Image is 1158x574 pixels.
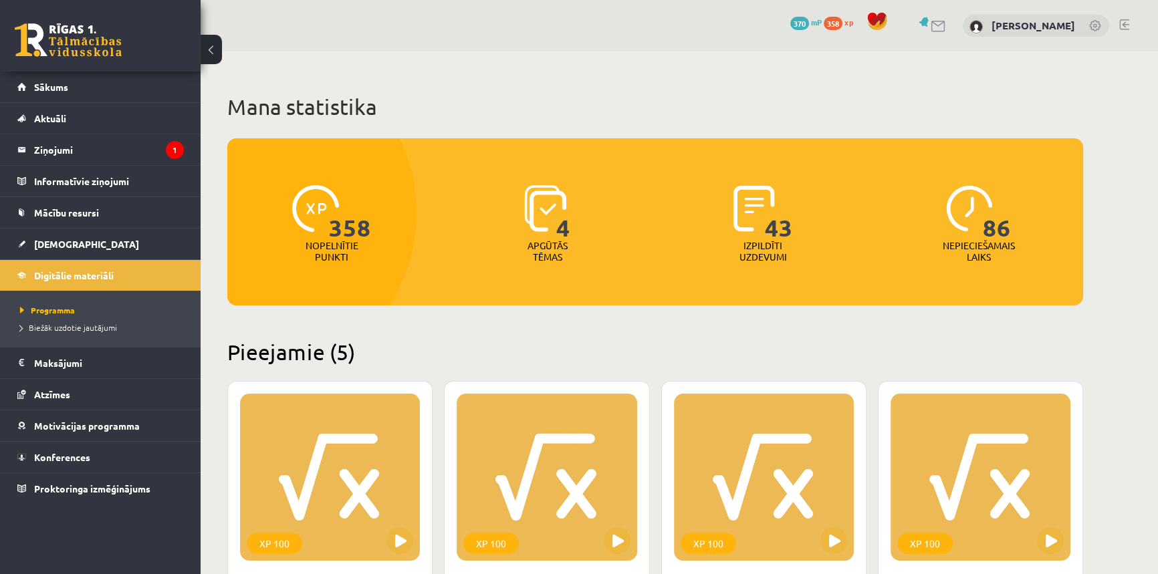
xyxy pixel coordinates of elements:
a: 358 xp [824,17,860,27]
span: 370 [790,17,809,30]
span: Motivācijas programma [34,420,140,432]
span: Konferences [34,451,90,463]
span: Programma [20,305,75,315]
span: Sākums [34,81,68,93]
span: Biežāk uzdotie jautājumi [20,322,117,333]
img: icon-xp-0682a9bc20223a9ccc6f5883a126b849a74cddfe5390d2b41b4391c66f2066e7.svg [292,185,339,232]
span: 358 [824,17,842,30]
legend: Maksājumi [34,347,184,378]
a: Konferences [17,442,184,472]
img: icon-learned-topics-4a711ccc23c960034f471b6e78daf4a3bad4a20eaf4de84257b87e66633f6470.svg [524,185,566,232]
a: Programma [20,304,187,316]
a: Sākums [17,71,184,102]
a: Aktuāli [17,103,184,134]
span: xp [844,17,853,27]
p: Nopelnītie punkti [306,240,358,263]
div: XP 100 [247,533,302,554]
span: 86 [983,185,1011,240]
h1: Mana statistika [227,94,1083,120]
a: Motivācijas programma [17,410,184,441]
a: [DEMOGRAPHIC_DATA] [17,229,184,259]
span: [DEMOGRAPHIC_DATA] [34,238,139,250]
legend: Ziņojumi [34,134,184,165]
a: Informatīvie ziņojumi [17,166,184,196]
a: [PERSON_NAME] [992,19,1075,32]
div: XP 100 [463,533,519,554]
img: icon-clock-7be60019b62300814b6bd22b8e044499b485619524d84068768e800edab66f18.svg [946,185,993,232]
p: Nepieciešamais laiks [943,240,1015,263]
a: Mācību resursi [17,197,184,228]
a: Digitālie materiāli [17,260,184,291]
span: Digitālie materiāli [34,269,114,281]
img: icon-completed-tasks-ad58ae20a441b2904462921112bc710f1caf180af7a3daa7317a5a94f2d26646.svg [733,185,775,232]
span: 43 [765,185,793,240]
h2: Pieejamie (5) [227,339,1083,365]
p: Apgūtās tēmas [522,240,574,263]
i: 1 [166,141,184,159]
span: Atzīmes [34,388,70,400]
span: mP [811,17,822,27]
p: Izpildīti uzdevumi [737,240,789,263]
div: XP 100 [897,533,953,554]
span: Proktoringa izmēģinājums [34,482,150,494]
span: Aktuāli [34,112,66,124]
legend: Informatīvie ziņojumi [34,166,184,196]
a: Biežāk uzdotie jautājumi [20,321,187,333]
a: Maksājumi [17,347,184,378]
img: Ingus Riciks [969,20,983,33]
a: Atzīmes [17,379,184,410]
a: Ziņojumi1 [17,134,184,165]
a: 370 mP [790,17,822,27]
a: Rīgas 1. Tālmācības vidusskola [15,23,122,57]
a: Proktoringa izmēģinājums [17,473,184,504]
div: XP 100 [681,533,736,554]
span: 4 [556,185,570,240]
span: Mācību resursi [34,206,99,219]
span: 358 [329,185,371,240]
